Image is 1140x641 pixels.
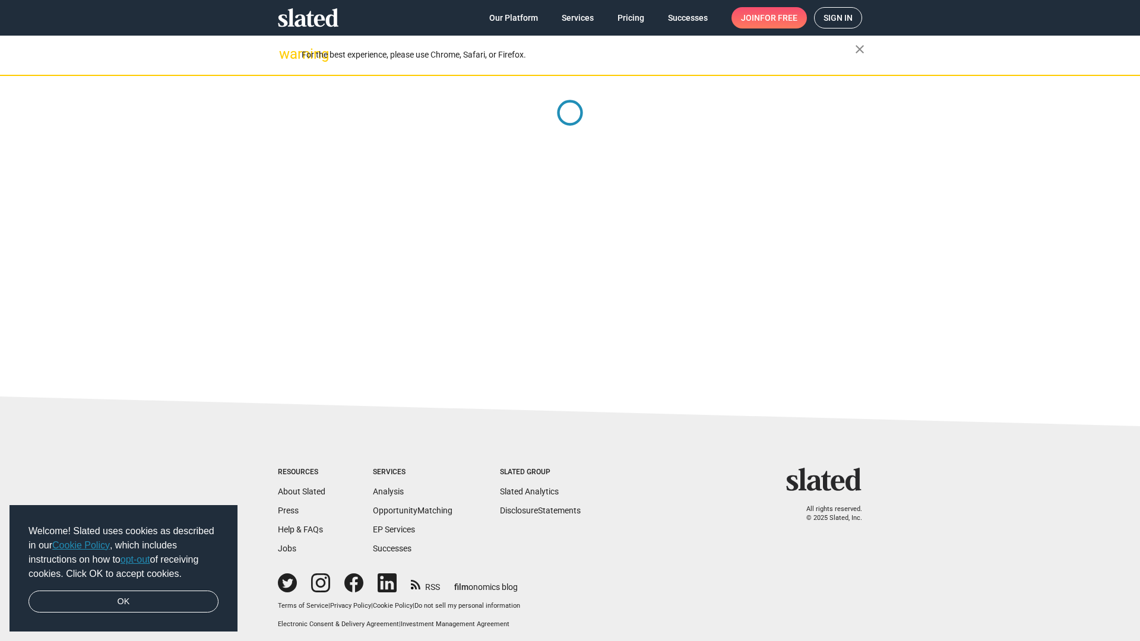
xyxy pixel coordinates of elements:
[824,8,853,28] span: Sign in
[480,7,547,28] a: Our Platform
[278,544,296,553] a: Jobs
[9,505,237,632] div: cookieconsent
[373,525,415,534] a: EP Services
[121,554,150,564] a: opt-out
[401,620,509,628] a: Investment Management Agreement
[278,602,328,610] a: Terms of Service
[608,7,654,28] a: Pricing
[853,42,867,56] mat-icon: close
[489,7,538,28] span: Our Platform
[28,524,218,581] span: Welcome! Slated uses cookies as described in our , which includes instructions on how to of recei...
[454,572,518,593] a: filmonomics blog
[668,7,708,28] span: Successes
[328,602,330,610] span: |
[302,47,855,63] div: For the best experience, please use Chrome, Safari, or Firefox.
[371,602,373,610] span: |
[500,487,559,496] a: Slated Analytics
[330,602,371,610] a: Privacy Policy
[617,7,644,28] span: Pricing
[373,544,411,553] a: Successes
[278,487,325,496] a: About Slated
[658,7,717,28] a: Successes
[552,7,603,28] a: Services
[278,525,323,534] a: Help & FAQs
[373,487,404,496] a: Analysis
[399,620,401,628] span: |
[562,7,594,28] span: Services
[731,7,807,28] a: Joinfor free
[454,582,468,592] span: film
[373,506,452,515] a: OpportunityMatching
[52,540,110,550] a: Cookie Policy
[28,591,218,613] a: dismiss cookie message
[794,505,862,522] p: All rights reserved. © 2025 Slated, Inc.
[741,7,797,28] span: Join
[278,620,399,628] a: Electronic Consent & Delivery Agreement
[411,575,440,593] a: RSS
[413,602,414,610] span: |
[500,468,581,477] div: Slated Group
[414,602,520,611] button: Do not sell my personal information
[760,7,797,28] span: for free
[279,47,293,61] mat-icon: warning
[373,602,413,610] a: Cookie Policy
[278,468,325,477] div: Resources
[500,506,581,515] a: DisclosureStatements
[278,506,299,515] a: Press
[814,7,862,28] a: Sign in
[373,468,452,477] div: Services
